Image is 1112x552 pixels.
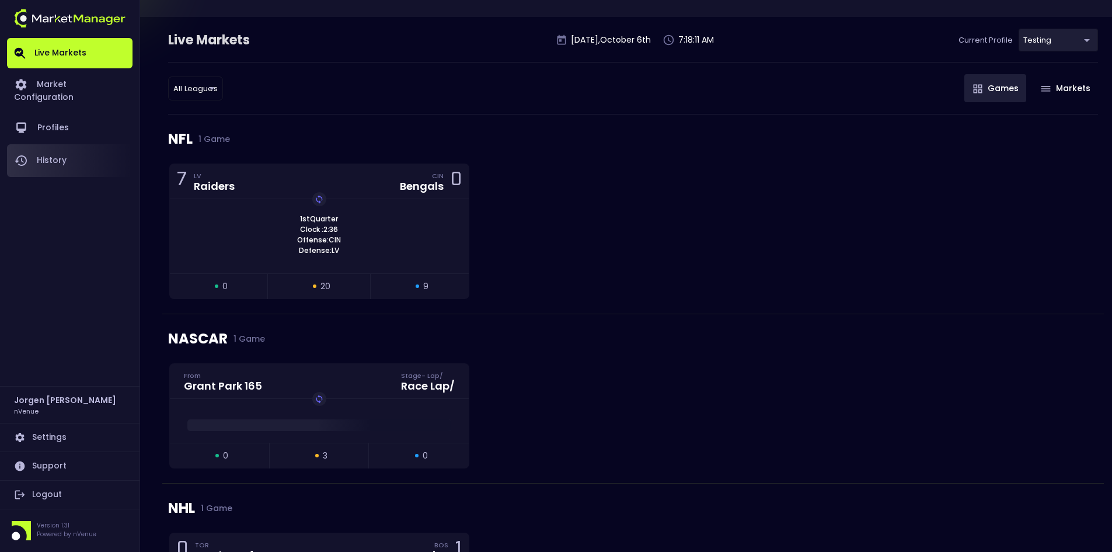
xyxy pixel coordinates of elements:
[571,34,651,46] p: [DATE] , October 6 th
[7,68,133,112] a: Market Configuration
[973,84,982,93] img: gameIcon
[177,171,187,192] div: 7
[168,77,223,100] div: testing
[1041,86,1051,92] img: gameIcon
[194,171,235,180] div: LV
[222,280,228,293] span: 0
[37,530,96,539] p: Powered by nVenue
[7,38,133,68] a: Live Markets
[195,540,259,550] div: TOR
[14,394,116,407] h2: Jorgen [PERSON_NAME]
[184,381,262,391] div: Grant Park 165
[194,181,235,192] div: Raiders
[193,134,230,144] span: 1 Game
[1019,29,1098,51] div: testing
[168,314,1098,363] div: NASCAR
[14,407,39,415] h3: nVenue
[320,280,330,293] span: 20
[315,195,324,204] img: replayImg
[958,34,1013,46] p: Current Profile
[678,34,714,46] p: 7:18:11 AM
[7,481,133,509] a: Logout
[7,112,133,144] a: Profiles
[297,214,341,224] span: 1st Quarter
[294,235,344,245] span: Offense: CIN
[423,450,428,462] span: 0
[964,74,1026,102] button: Games
[228,334,265,343] span: 1 Game
[7,423,133,452] a: Settings
[7,144,133,177] a: History
[295,245,343,256] span: Defense: LV
[423,280,428,293] span: 9
[451,171,462,192] div: 0
[195,504,232,513] span: 1 Game
[401,381,455,391] div: Race Lap /
[14,9,126,27] img: logo
[315,394,324,404] img: replayImg
[184,371,262,380] div: From
[37,521,96,530] p: Version 1.31
[432,171,444,180] div: CIN
[297,224,341,235] span: Clock : 2:36
[323,450,327,462] span: 3
[168,114,1098,164] div: NFL
[400,181,444,192] div: Bengals
[434,540,448,550] div: BOS
[7,521,133,540] div: Version 1.31Powered by nVenue
[401,371,455,380] div: Stage - Lap /
[168,31,311,50] div: Live Markets
[168,484,1098,533] div: NHL
[223,450,228,462] span: 0
[1032,74,1098,102] button: Markets
[7,452,133,480] a: Support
